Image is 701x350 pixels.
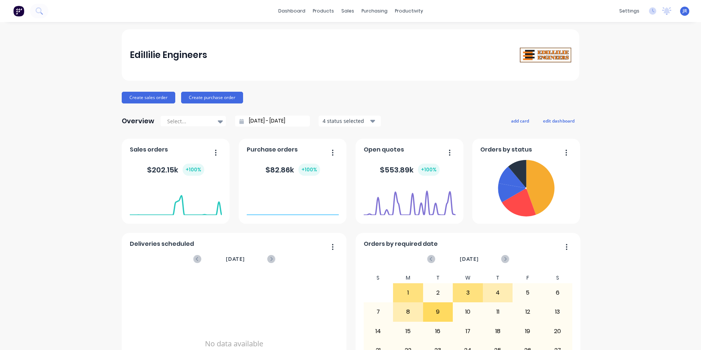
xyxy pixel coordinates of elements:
div: products [309,6,338,17]
div: 3 [453,284,482,302]
button: Create sales order [122,92,175,103]
span: [DATE] [460,255,479,263]
div: T [423,273,453,283]
button: 4 status selected [319,116,381,127]
div: Overview [122,114,154,128]
div: productivity [391,6,427,17]
div: 4 status selected [323,117,369,125]
div: 4 [483,284,513,302]
div: $ 82.86k [265,164,320,176]
div: 13 [543,303,572,321]
div: 18 [483,322,513,340]
div: 7 [364,303,393,321]
div: 11 [483,303,513,321]
div: 12 [513,303,542,321]
div: 8 [393,303,423,321]
div: S [543,273,573,283]
div: $ 553.89k [380,164,440,176]
div: S [363,273,393,283]
div: 10 [453,303,482,321]
div: Edillilie Engineers [130,48,207,62]
div: M [393,273,423,283]
div: W [453,273,483,283]
div: 1 [393,284,423,302]
div: purchasing [358,6,391,17]
a: dashboard [275,6,309,17]
button: add card [506,116,534,125]
div: 6 [543,284,572,302]
img: Edillilie Engineers [520,48,571,63]
div: 2 [423,284,453,302]
div: $ 202.15k [147,164,204,176]
div: 16 [423,322,453,340]
div: F [513,273,543,283]
div: T [483,273,513,283]
span: Orders by status [480,145,532,154]
div: + 100 % [183,164,204,176]
div: 14 [364,322,393,340]
span: Sales orders [130,145,168,154]
button: Create purchase order [181,92,243,103]
span: Purchase orders [247,145,298,154]
span: JR [683,8,687,14]
button: edit dashboard [538,116,579,125]
div: 9 [423,303,453,321]
div: + 100 % [418,164,440,176]
div: 20 [543,322,572,340]
img: Factory [13,6,24,17]
div: sales [338,6,358,17]
span: [DATE] [226,255,245,263]
span: Open quotes [364,145,404,154]
div: + 100 % [298,164,320,176]
div: settings [616,6,643,17]
div: 5 [513,284,542,302]
span: Orders by required date [364,240,438,248]
div: 15 [393,322,423,340]
div: 19 [513,322,542,340]
div: 17 [453,322,482,340]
